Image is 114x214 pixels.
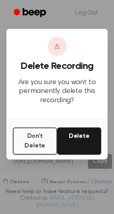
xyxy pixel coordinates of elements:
div: ⚠ [48,37,67,56]
button: Don't Delete [13,127,57,155]
a: Log Out [67,3,106,22]
button: Delete [57,127,102,155]
h3: Delete Recording [13,61,101,72]
p: Are you sure you want to permanently delete this recording? [13,78,101,105]
a: Beep [8,5,53,21]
